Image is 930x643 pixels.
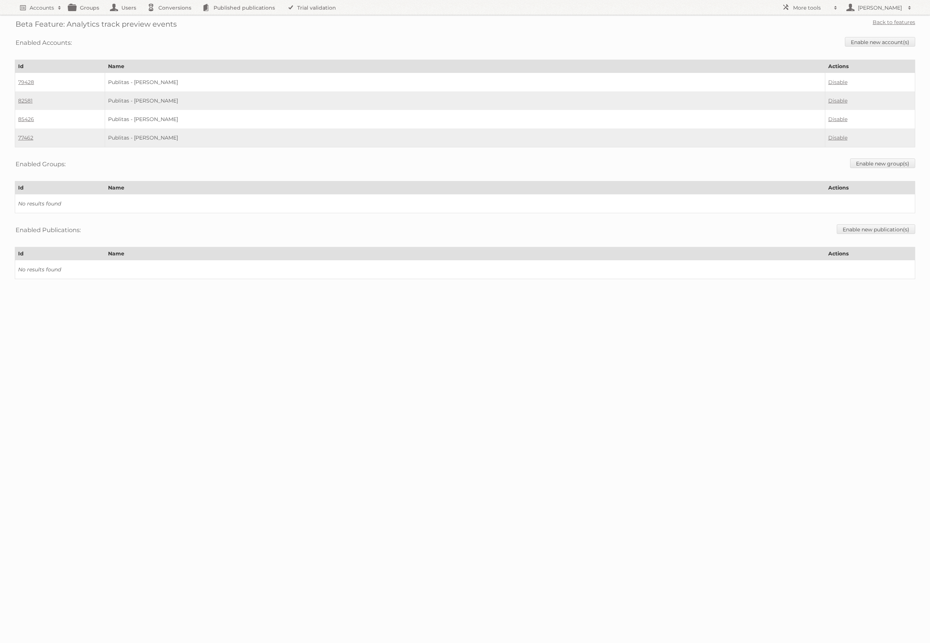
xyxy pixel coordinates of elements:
[105,128,825,147] td: Publitas - [PERSON_NAME]
[828,97,847,104] a: Disable
[837,224,915,234] a: Enable new publication(s)
[825,247,915,260] th: Actions
[15,247,105,260] th: Id
[845,37,915,47] a: Enable new account(s)
[16,37,72,48] h3: Enabled Accounts:
[15,60,105,73] th: Id
[856,4,904,11] h2: [PERSON_NAME]
[793,4,830,11] h2: More tools
[105,73,825,92] td: Publitas - [PERSON_NAME]
[873,19,915,26] a: Back to features
[18,134,33,141] a: 77462
[18,79,34,86] a: 79428
[828,134,847,141] a: Disable
[105,110,825,128] td: Publitas - [PERSON_NAME]
[15,181,105,194] th: Id
[16,158,66,170] h3: Enabled Groups:
[850,158,915,168] a: Enable new group(s)
[16,19,177,30] h2: Beta Feature: Analytics track preview events
[828,79,847,86] a: Disable
[105,247,825,260] th: Name
[825,181,915,194] th: Actions
[105,181,825,194] th: Name
[18,200,61,207] i: No results found
[18,97,33,104] a: 82581
[828,116,847,123] a: Disable
[18,266,61,273] i: No results found
[105,91,825,110] td: Publitas - [PERSON_NAME]
[825,60,915,73] th: Actions
[16,224,81,235] h3: Enabled Publications:
[105,60,825,73] th: Name
[18,116,34,123] a: 85426
[30,4,54,11] h2: Accounts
